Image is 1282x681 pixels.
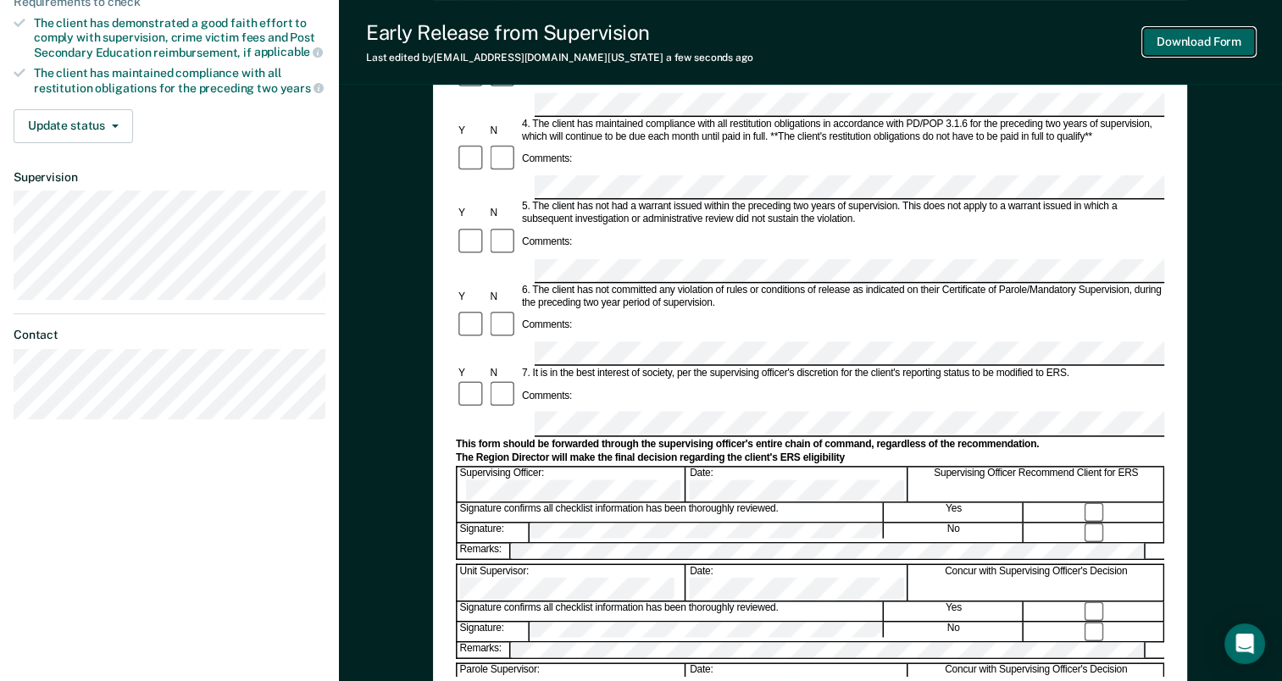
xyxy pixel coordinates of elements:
div: Last edited by [EMAIL_ADDRESS][DOMAIN_NAME][US_STATE] [366,52,753,64]
div: Date: [687,467,907,502]
div: Yes [885,503,1024,522]
span: applicable [254,45,323,58]
button: Update status [14,109,133,143]
div: Concur with Supervising Officer's Decision [909,565,1164,601]
div: Supervising Officer: [458,467,686,502]
div: Y [456,367,487,379]
div: 4. The client has maintained compliance with all restitution obligations in accordance with PD/PO... [519,118,1164,143]
div: Comments: [519,236,574,249]
div: Open Intercom Messenger [1224,623,1265,664]
div: Comments: [519,319,574,332]
div: Date: [687,565,907,601]
div: 7. It is in the best interest of society, per the supervising officer's discretion for the client... [519,367,1164,379]
div: No [885,623,1024,641]
div: Y [456,125,487,137]
div: Remarks: [458,544,512,559]
div: N [488,367,519,379]
dt: Contact [14,328,325,342]
div: No [885,523,1024,542]
div: Early Release from Supervision [366,20,753,45]
div: 5. The client has not had a warrant issued within the preceding two years of supervision. This do... [519,201,1164,226]
div: Comments: [519,390,574,402]
div: Remarks: [458,642,512,657]
span: a few seconds ago [666,52,753,64]
div: Y [456,291,487,303]
div: Unit Supervisor: [458,565,686,601]
div: This form should be forwarded through the supervising officer's entire chain of command, regardle... [456,438,1164,451]
div: Signature confirms all checklist information has been thoroughly reviewed. [458,602,884,621]
div: Signature: [458,623,530,641]
span: years [280,81,324,95]
button: Download Form [1143,28,1255,56]
div: N [488,125,519,137]
div: The client has demonstrated a good faith effort to comply with supervision, crime victim fees and... [34,16,325,59]
div: 6. The client has not committed any violation of rules or conditions of release as indicated on t... [519,284,1164,309]
div: Signature: [458,523,530,542]
div: Yes [885,602,1024,621]
div: Signature confirms all checklist information has been thoroughly reviewed. [458,503,884,522]
dt: Supervision [14,170,325,185]
div: Supervising Officer Recommend Client for ERS [909,467,1164,502]
div: Comments: [519,153,574,166]
div: N [488,291,519,303]
div: N [488,208,519,220]
div: The Region Director will make the final decision regarding the client's ERS eligibility [456,451,1164,464]
div: The client has maintained compliance with all restitution obligations for the preceding two [34,66,325,95]
div: Y [456,208,487,220]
